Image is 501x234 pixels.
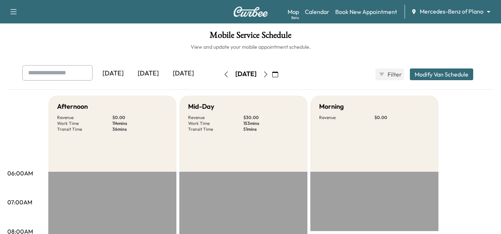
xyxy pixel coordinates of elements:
p: Revenue [188,115,243,120]
div: [DATE] [166,65,201,82]
span: Mercedes-Benz of Plano [420,7,483,16]
p: Transit Time [188,126,243,132]
h5: Mid-Day [188,101,214,112]
p: Transit Time [57,126,112,132]
span: Filter [388,70,401,79]
p: Work Time [188,120,243,126]
button: Filter [375,68,404,80]
p: 114 mins [112,120,168,126]
p: Work Time [57,120,112,126]
p: 153 mins [243,120,299,126]
p: 51 mins [243,126,299,132]
p: Revenue [319,115,374,120]
img: Curbee Logo [233,7,268,17]
p: $ 0.00 [374,115,430,120]
button: Modify Van Schedule [410,68,473,80]
div: Beta [291,15,299,21]
p: 36 mins [112,126,168,132]
a: Calendar [305,7,329,16]
p: Revenue [57,115,112,120]
p: 06:00AM [7,169,33,178]
div: [DATE] [96,65,131,82]
h5: Afternoon [57,101,88,112]
div: [DATE] [131,65,166,82]
a: Book New Appointment [335,7,397,16]
div: [DATE] [235,70,257,79]
p: $ 30.00 [243,115,299,120]
h6: View and update your mobile appointment schedule. [7,43,494,51]
a: MapBeta [288,7,299,16]
p: $ 0.00 [112,115,168,120]
h5: Morning [319,101,344,112]
h1: Mobile Service Schedule [7,31,494,43]
p: 07:00AM [7,198,32,207]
